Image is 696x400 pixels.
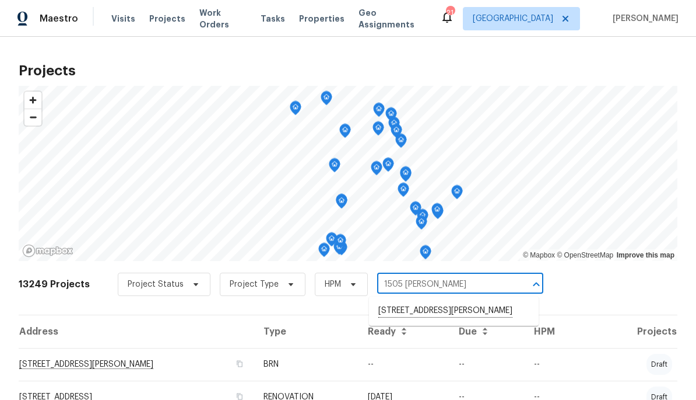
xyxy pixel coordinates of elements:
span: Project Type [230,279,279,290]
div: draft [646,354,672,375]
div: Map marker [333,241,345,259]
span: Projects [149,13,185,25]
div: Map marker [395,134,407,152]
span: Project Status [128,279,184,290]
th: Type [254,315,359,348]
span: Visits [111,13,135,25]
span: [PERSON_NAME] [608,13,679,25]
span: [GEOGRAPHIC_DATA] [473,13,553,25]
td: -- [449,348,525,381]
div: Map marker [410,201,421,220]
button: Zoom out [24,109,41,126]
th: Projects [585,315,677,348]
div: Map marker [321,91,332,109]
td: BRN [254,348,359,381]
a: Mapbox [523,251,555,259]
a: Mapbox homepage [22,244,73,258]
span: Zoom out [24,109,41,126]
div: Map marker [372,121,384,140]
div: Map marker [431,203,443,221]
a: OpenStreetMap [557,251,613,259]
td: -- [358,348,449,381]
div: Map marker [451,185,463,203]
th: Address [19,315,254,348]
div: Map marker [373,103,385,121]
div: Map marker [398,183,409,201]
div: Map marker [420,245,431,263]
div: 21 [446,7,454,19]
input: Search projects [377,276,511,294]
canvas: Map [19,86,677,261]
div: Map marker [388,117,400,135]
span: Geo Assignments [358,7,426,30]
div: Map marker [416,215,427,234]
div: Map marker [382,158,394,176]
div: Map marker [371,161,382,179]
span: HPM [325,279,341,290]
span: Maestro [40,13,78,25]
th: Ready [358,315,449,348]
div: Map marker [385,107,397,126]
div: Map marker [417,209,428,227]
div: Map marker [400,166,412,185]
div: Map marker [391,124,402,142]
div: Map marker [326,232,338,251]
span: Properties [299,13,345,25]
div: Map marker [318,243,330,261]
div: Map marker [290,101,301,119]
td: -- [525,348,585,381]
div: Map marker [339,124,351,142]
span: Work Orders [199,7,247,30]
button: Zoom in [24,92,41,109]
button: Close [528,276,544,293]
th: Due [449,315,525,348]
th: HPM [525,315,585,348]
h2: 13249 Projects [19,279,90,290]
h2: Projects [19,65,677,76]
div: Map marker [336,194,347,213]
div: Map marker [335,234,346,252]
button: Copy Address [234,359,245,369]
a: Improve this map [617,251,674,259]
div: Map marker [329,158,340,176]
span: Tasks [261,15,285,23]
